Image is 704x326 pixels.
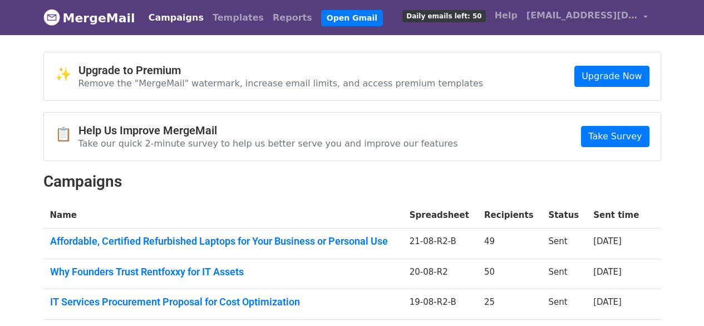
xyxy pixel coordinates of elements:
[477,259,541,289] td: 50
[403,202,477,228] th: Spreadsheet
[43,202,403,228] th: Name
[587,202,647,228] th: Sent time
[78,64,484,77] h4: Upgrade to Premium
[403,228,477,259] td: 21-08-R2-B
[43,172,661,191] h2: Campaigns
[403,289,477,320] td: 19-08-R2-B
[402,10,485,22] span: Daily emails left: 50
[522,4,652,31] a: [EMAIL_ADDRESS][DOMAIN_NAME]
[541,259,587,289] td: Sent
[541,228,587,259] td: Sent
[43,6,135,30] a: MergeMail
[541,289,587,320] td: Sent
[208,7,268,29] a: Templates
[50,266,396,278] a: Why Founders Trust Rentfoxxy for IT Assets
[490,4,522,27] a: Help
[78,124,458,137] h4: Help Us Improve MergeMail
[321,10,383,26] a: Open Gmail
[398,4,490,27] a: Daily emails left: 50
[78,77,484,89] p: Remove the "MergeMail" watermark, increase email limits, and access premium templates
[477,202,541,228] th: Recipients
[574,66,649,87] a: Upgrade Now
[593,236,622,246] a: [DATE]
[526,9,638,22] span: [EMAIL_ADDRESS][DOMAIN_NAME]
[50,235,396,247] a: Affordable, Certified Refurbished Laptops for Your Business or Personal Use
[55,126,78,143] span: 📋
[50,296,396,308] a: IT Services Procurement Proposal for Cost Optimization
[268,7,317,29] a: Reports
[593,297,622,307] a: [DATE]
[593,267,622,277] a: [DATE]
[43,9,60,26] img: MergeMail logo
[144,7,208,29] a: Campaigns
[581,126,649,147] a: Take Survey
[477,289,541,320] td: 25
[403,259,477,289] td: 20-08-R2
[78,138,458,149] p: Take our quick 2-minute survey to help us better serve you and improve our features
[541,202,587,228] th: Status
[477,228,541,259] td: 49
[55,66,78,82] span: ✨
